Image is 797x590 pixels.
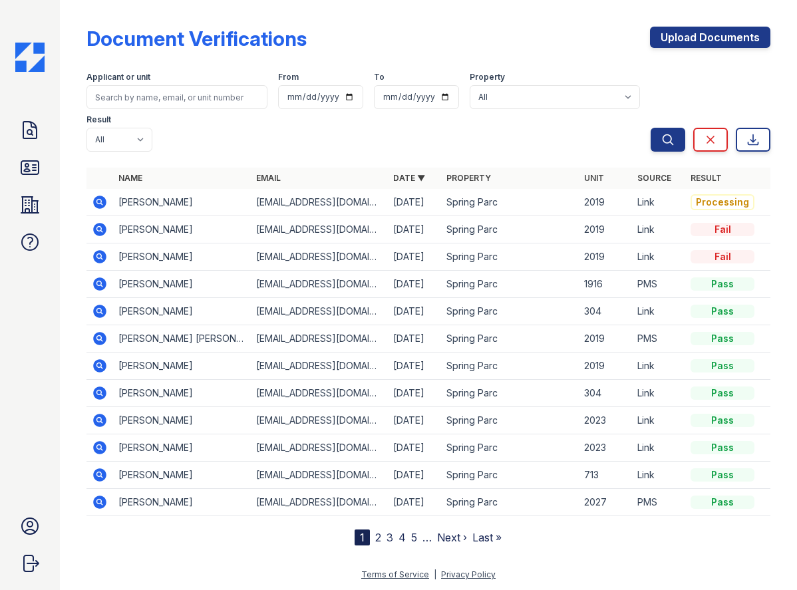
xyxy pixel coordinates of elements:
[579,189,632,216] td: 2019
[113,216,251,243] td: [PERSON_NAME]
[388,380,441,407] td: [DATE]
[388,407,441,434] td: [DATE]
[251,407,389,434] td: [EMAIL_ADDRESS][DOMAIN_NAME]
[278,72,299,82] label: From
[579,489,632,516] td: 2027
[113,380,251,407] td: [PERSON_NAME]
[422,529,432,545] span: …
[584,173,604,183] a: Unit
[579,325,632,353] td: 2019
[579,434,632,462] td: 2023
[632,407,685,434] td: Link
[113,434,251,462] td: [PERSON_NAME]
[691,359,754,372] div: Pass
[441,434,579,462] td: Spring Parc
[388,243,441,271] td: [DATE]
[632,216,685,243] td: Link
[251,380,389,407] td: [EMAIL_ADDRESS][DOMAIN_NAME]
[388,189,441,216] td: [DATE]
[86,27,307,51] div: Document Verifications
[650,27,770,48] a: Upload Documents
[251,353,389,380] td: [EMAIL_ADDRESS][DOMAIN_NAME]
[637,173,671,183] a: Source
[388,271,441,298] td: [DATE]
[113,325,251,353] td: [PERSON_NAME] [PERSON_NAME]
[691,468,754,482] div: Pass
[579,271,632,298] td: 1916
[691,194,754,210] div: Processing
[579,462,632,489] td: 713
[691,305,754,318] div: Pass
[691,332,754,345] div: Pass
[441,380,579,407] td: Spring Parc
[441,407,579,434] td: Spring Parc
[632,243,685,271] td: Link
[632,298,685,325] td: Link
[632,325,685,353] td: PMS
[388,353,441,380] td: [DATE]
[251,189,389,216] td: [EMAIL_ADDRESS][DOMAIN_NAME]
[393,173,425,183] a: Date ▼
[86,114,111,125] label: Result
[388,434,441,462] td: [DATE]
[388,325,441,353] td: [DATE]
[256,173,281,183] a: Email
[434,569,436,579] div: |
[113,462,251,489] td: [PERSON_NAME]
[441,243,579,271] td: Spring Parc
[113,189,251,216] td: [PERSON_NAME]
[355,529,370,545] div: 1
[411,531,417,544] a: 5
[632,434,685,462] td: Link
[691,414,754,427] div: Pass
[113,407,251,434] td: [PERSON_NAME]
[388,489,441,516] td: [DATE]
[388,298,441,325] td: [DATE]
[251,298,389,325] td: [EMAIL_ADDRESS][DOMAIN_NAME]
[579,380,632,407] td: 304
[251,271,389,298] td: [EMAIL_ADDRESS][DOMAIN_NAME]
[632,353,685,380] td: Link
[691,250,754,263] div: Fail
[113,298,251,325] td: [PERSON_NAME]
[691,223,754,236] div: Fail
[441,353,579,380] td: Spring Parc
[86,72,150,82] label: Applicant or unit
[691,277,754,291] div: Pass
[579,353,632,380] td: 2019
[251,434,389,462] td: [EMAIL_ADDRESS][DOMAIN_NAME]
[446,173,491,183] a: Property
[470,72,505,82] label: Property
[632,462,685,489] td: Link
[86,85,267,109] input: Search by name, email, or unit number
[441,298,579,325] td: Spring Parc
[632,380,685,407] td: Link
[387,531,393,544] a: 3
[691,173,722,183] a: Result
[632,271,685,298] td: PMS
[375,531,381,544] a: 2
[579,243,632,271] td: 2019
[579,407,632,434] td: 2023
[472,531,502,544] a: Last »
[251,489,389,516] td: [EMAIL_ADDRESS][DOMAIN_NAME]
[398,531,406,544] a: 4
[579,216,632,243] td: 2019
[441,489,579,516] td: Spring Parc
[691,386,754,400] div: Pass
[113,271,251,298] td: [PERSON_NAME]
[388,462,441,489] td: [DATE]
[251,325,389,353] td: [EMAIL_ADDRESS][DOMAIN_NAME]
[118,173,142,183] a: Name
[113,353,251,380] td: [PERSON_NAME]
[441,271,579,298] td: Spring Parc
[441,462,579,489] td: Spring Parc
[579,298,632,325] td: 304
[388,216,441,243] td: [DATE]
[15,43,45,72] img: CE_Icon_Blue-c292c112584629df590d857e76928e9f676e5b41ef8f769ba2f05ee15b207248.png
[441,216,579,243] td: Spring Parc
[441,569,496,579] a: Privacy Policy
[251,243,389,271] td: [EMAIL_ADDRESS][DOMAIN_NAME]
[113,489,251,516] td: [PERSON_NAME]
[691,496,754,509] div: Pass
